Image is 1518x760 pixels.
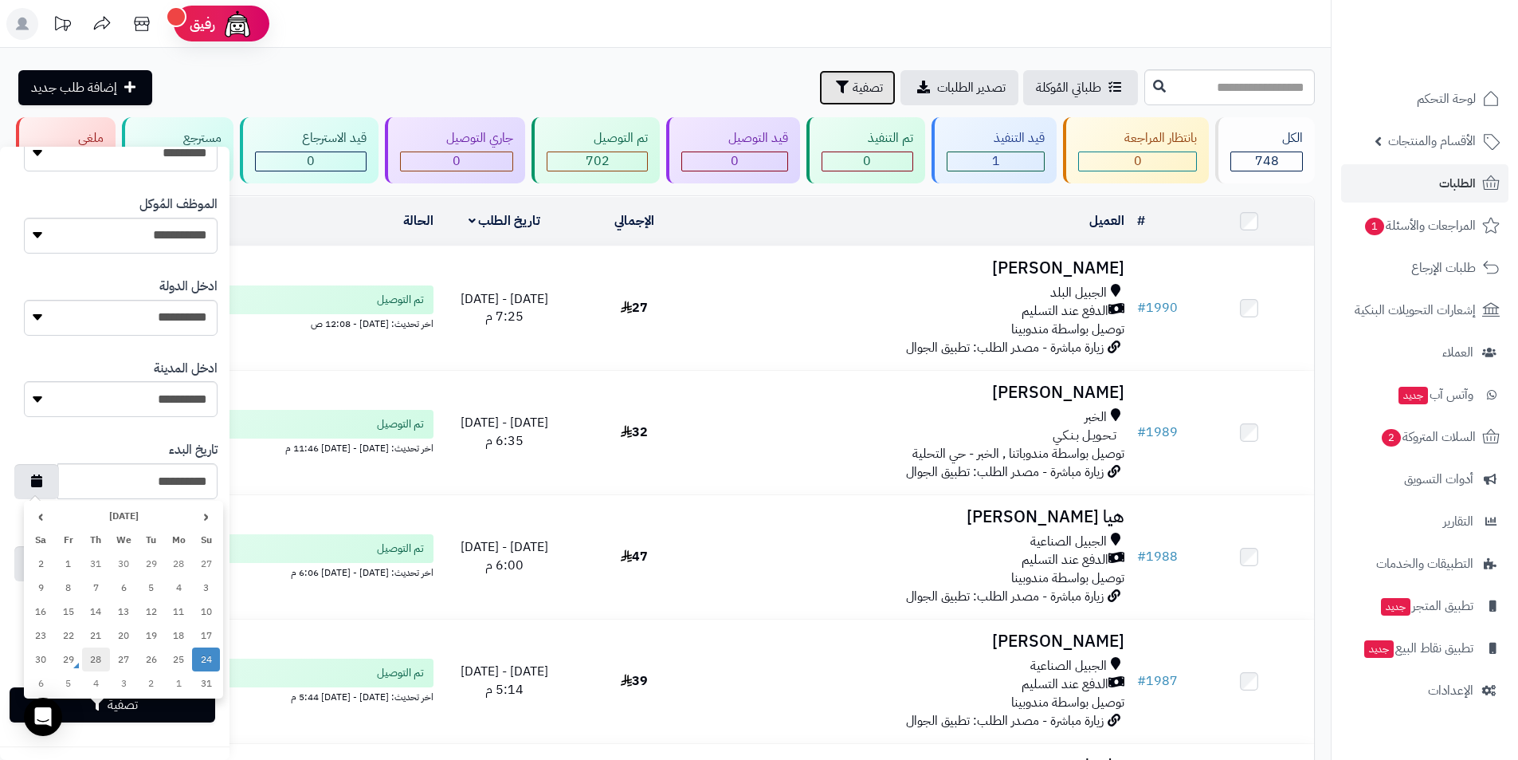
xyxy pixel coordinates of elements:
span: المراجعات والأسئلة [1363,215,1476,237]
td: 9 [27,576,55,600]
div: الكل [1230,129,1303,148]
span: طلبات الإرجاع [1411,257,1476,279]
span: السلات المتروكة [1380,426,1476,448]
a: وآتس آبجديد [1341,376,1508,414]
td: 31 [82,552,110,576]
div: 1 [947,152,1044,171]
h3: [PERSON_NAME] [705,384,1124,402]
span: تطبيق المتجر [1379,595,1473,617]
a: الحالة [403,211,433,230]
td: 28 [82,648,110,671]
span: تم التوصيل [377,665,424,681]
a: مسترجع 0 [119,117,237,183]
td: 27 [192,552,220,576]
td: 23 [27,624,55,648]
td: 10 [192,600,220,624]
a: قيد التوصيل 0 [663,117,803,183]
a: بانتظار المراجعة 0 [1060,117,1213,183]
td: 29 [137,552,165,576]
span: تـحـويـل بـنـكـي [1053,427,1116,445]
span: 702 [586,152,610,171]
span: الجبيل البلد [1050,284,1107,302]
span: الدفع عند التسليم [1022,302,1108,321]
th: › [27,504,55,528]
span: 0 [863,152,871,171]
td: 21 [82,624,110,648]
a: طلباتي المُوكلة [1023,70,1138,105]
th: ‹ [192,504,220,528]
span: جديد [1364,640,1394,658]
a: الطلبات [1341,164,1508,203]
div: قيد التنفيذ [947,129,1045,148]
td: 26 [137,648,165,671]
span: 32 [621,423,648,442]
a: الإعدادات [1341,671,1508,710]
h3: [PERSON_NAME] [705,632,1124,651]
a: تم التنفيذ 0 [803,117,929,183]
span: تطبيق نقاط البيع [1363,637,1473,660]
td: 29 [55,648,83,671]
td: 17 [192,624,220,648]
td: 12 [137,600,165,624]
span: 0 [731,152,739,171]
span: # [1137,298,1146,317]
td: 3 [110,671,138,695]
span: 27 [621,298,648,317]
span: 0 [1134,152,1142,171]
a: الإجمالي [614,211,654,230]
span: # [1137,547,1146,566]
a: التقارير [1341,502,1508,541]
span: تم التوصيل [377,416,424,432]
span: زيارة مباشرة - مصدر الطلب: تطبيق الجوال [906,338,1104,357]
td: 6 [27,671,55,695]
span: توصيل بواسطة مندوبينا [1011,569,1124,588]
a: تصدير الطلبات [900,70,1018,105]
div: 0 [822,152,913,171]
span: 1 [1365,218,1384,235]
td: 1 [55,552,83,576]
span: جديد [1381,598,1410,616]
span: تصدير الطلبات [937,78,1006,97]
td: 6 [110,576,138,600]
a: السلات المتروكة2 [1341,418,1508,456]
span: [DATE] - [DATE] 6:00 م [461,538,548,575]
span: 748 [1255,152,1279,171]
td: 5 [137,576,165,600]
a: ملغي 45 [13,117,119,183]
h3: هيا [PERSON_NAME] [705,508,1124,526]
td: 20 [110,624,138,648]
td: 28 [165,552,193,576]
td: 30 [27,648,55,671]
a: تطبيق نقاط البيعجديد [1341,629,1508,667]
span: رفيق [190,14,215,33]
td: 5 [55,671,83,695]
a: إضافة طلب جديد [18,70,152,105]
button: تصفية [10,687,215,723]
a: تطبيق المتجرجديد [1341,587,1508,625]
span: [DATE] - [DATE] 5:14 م [461,662,548,699]
span: تم التوصيل [377,541,424,557]
span: توصيل بواسطة مندوبينا [1011,320,1124,339]
div: تم التنفيذ [822,129,914,148]
th: Tu [137,528,165,552]
div: قيد التوصيل [681,129,788,148]
span: 39 [621,671,648,691]
a: تحديثات المنصة [42,8,82,44]
td: 11 [165,600,193,624]
td: 19 [137,624,165,648]
span: 1 [992,152,1000,171]
label: الموظف المُوكل [139,195,218,214]
td: 15 [55,600,83,624]
th: Sa [27,528,55,552]
span: 0 [307,152,315,171]
span: زيارة مباشرة - مصدر الطلب: تطبيق الجوال [906,463,1104,482]
span: [DATE] - [DATE] 7:25 م [461,289,548,327]
div: مسترجع [137,129,222,148]
a: أدوات التسويق [1341,460,1508,498]
td: 8 [55,576,83,600]
a: التطبيقات والخدمات [1341,545,1508,583]
a: #1990 [1137,298,1178,317]
th: Su [192,528,220,552]
td: 18 [165,624,193,648]
td: 24 [192,648,220,671]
